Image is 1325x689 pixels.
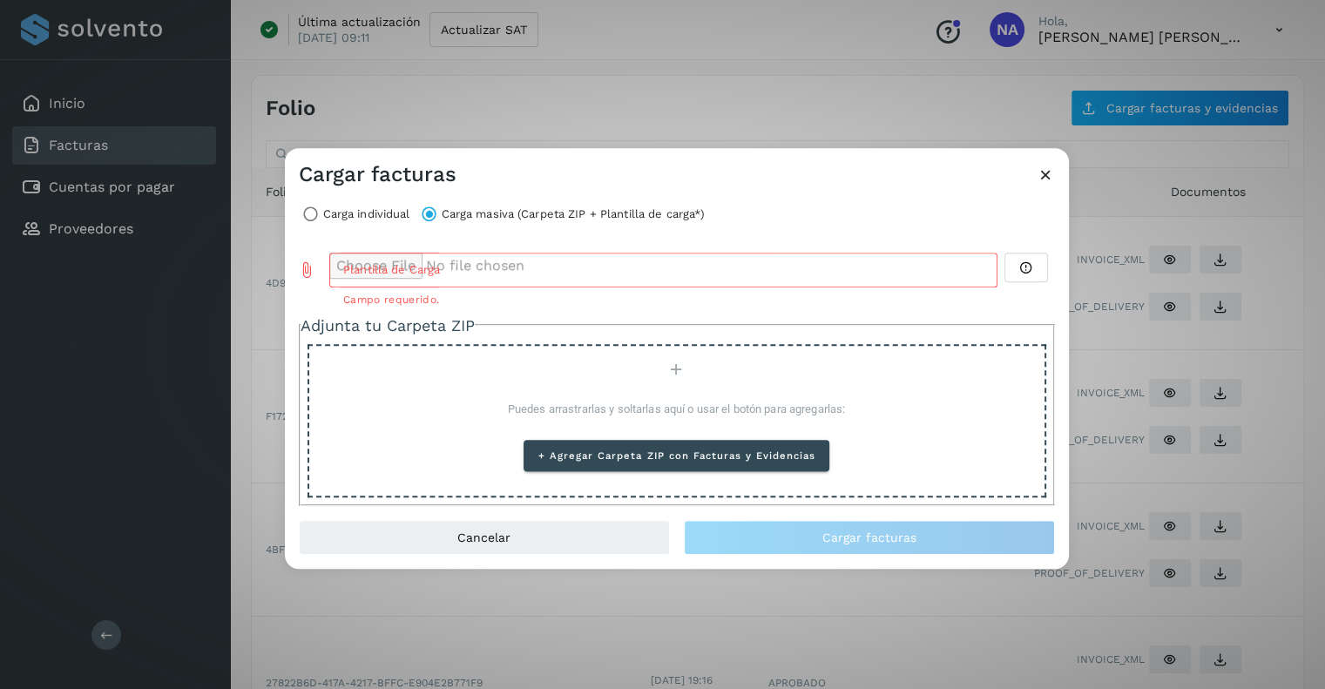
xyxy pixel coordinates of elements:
button: Cargar facturas [684,520,1055,555]
label: Carga individual [323,202,410,226]
h3: Cargar facturas [299,162,456,187]
span: Cargar facturas [822,531,916,544]
span: Cancelar [457,531,510,544]
span: Adjunta tu Carpeta ZIP [301,316,475,334]
span: Puedes arrastrarlas y soltarlas aquí o usar el botón para agregarlas: [508,402,845,415]
button: + Agregar Carpeta ZIP con Facturas y Evidencias [524,440,829,471]
button: Cancelar [299,520,670,555]
i: Plantilla de Carga prepended action [299,261,316,279]
span: + Agregar Carpeta ZIP con Facturas y Evidencias [537,449,815,462]
div: Campo requerido. [343,294,984,305]
label: Carga masiva (Carpeta ZIP + Plantilla de carga*) [441,202,705,226]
